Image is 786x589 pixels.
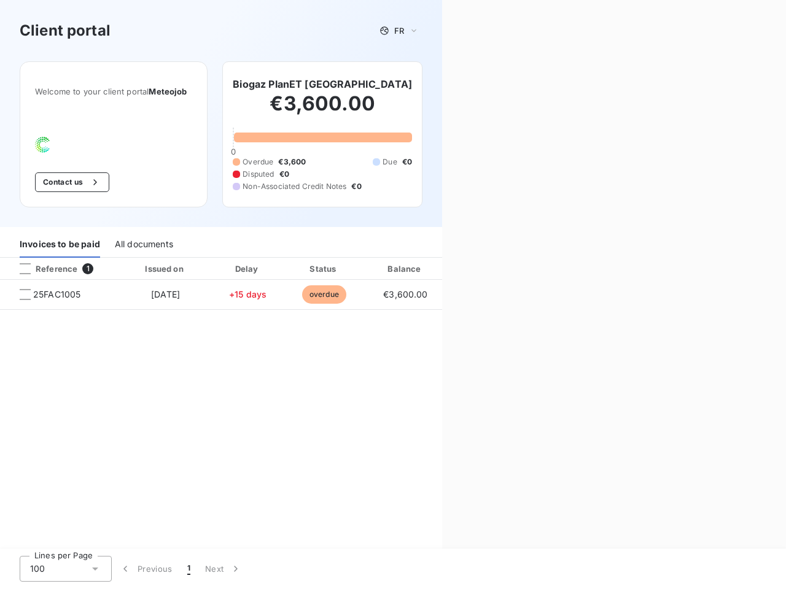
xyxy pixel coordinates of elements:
[30,563,45,575] span: 100
[20,232,100,258] div: Invoices to be paid
[365,263,445,275] div: Balance
[10,263,77,274] div: Reference
[213,263,283,275] div: Delay
[302,285,346,304] span: overdue
[243,181,346,192] span: Non-Associated Credit Notes
[394,26,404,36] span: FR
[279,169,289,180] span: €0
[35,137,114,153] img: Company logo
[149,87,187,96] span: Meteojob
[20,20,111,42] h3: Client portal
[151,289,180,299] span: [DATE]
[35,172,109,192] button: Contact us
[287,263,360,275] div: Status
[35,87,192,96] span: Welcome to your client portal
[351,181,361,192] span: €0
[243,169,274,180] span: Disputed
[233,77,412,91] h6: Biogaz PlanET [GEOGRAPHIC_DATA]
[231,147,236,156] span: 0
[112,556,180,582] button: Previous
[115,232,173,258] div: All documents
[229,289,267,299] span: +15 days
[383,289,427,299] span: €3,600.00
[278,156,306,167] span: €3,600
[33,288,80,301] span: 25FAC1005
[233,91,412,128] h2: €3,600.00
[243,156,273,167] span: Overdue
[402,156,412,167] span: €0
[123,263,208,275] div: Issued on
[82,263,93,274] span: 1
[198,556,249,582] button: Next
[383,156,397,167] span: Due
[180,556,198,582] button: 1
[187,563,190,575] span: 1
